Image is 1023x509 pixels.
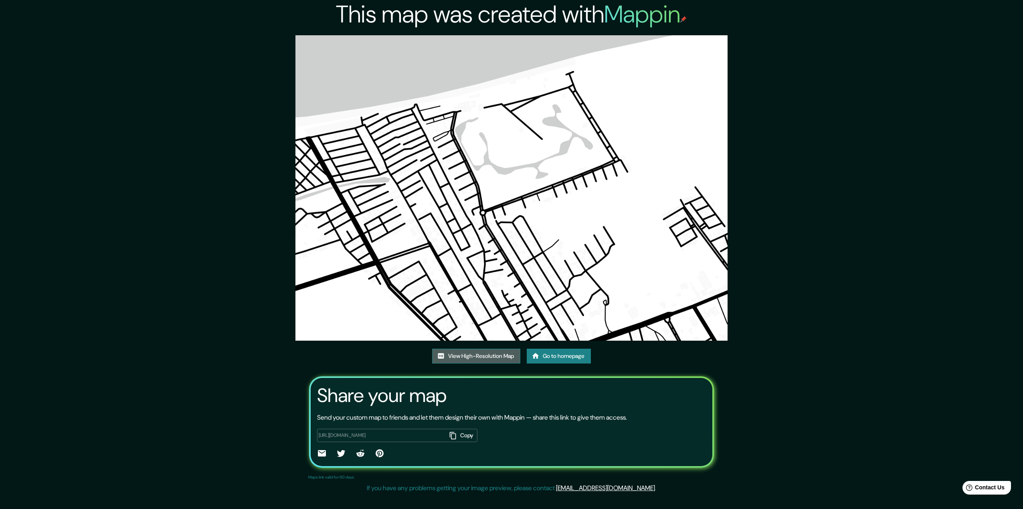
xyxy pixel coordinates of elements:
[317,413,627,422] p: Send your custom map to friends and let them design their own with Mappin — share this link to gi...
[367,483,656,493] p: If you have any problems getting your image preview, please contact .
[308,474,355,480] p: Maps link valid for 60 days.
[556,484,655,492] a: [EMAIL_ADDRESS][DOMAIN_NAME]
[295,35,728,341] img: created-map
[432,349,520,364] a: View High-Resolution Map
[446,429,477,442] button: Copy
[680,16,687,22] img: mappin-pin
[952,478,1014,500] iframe: Help widget launcher
[317,384,447,407] h3: Share your map
[527,349,591,364] a: Go to homepage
